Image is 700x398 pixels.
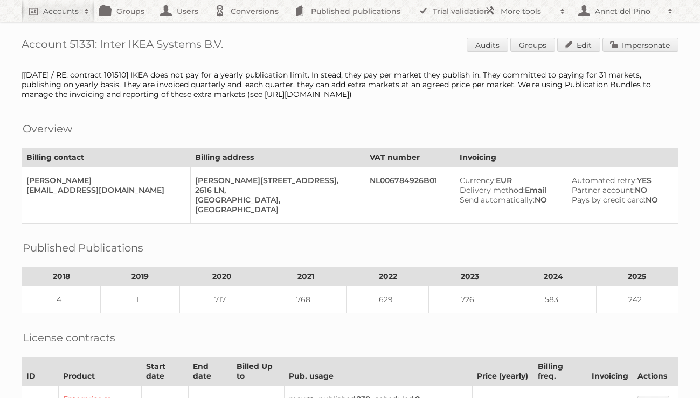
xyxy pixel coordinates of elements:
[602,38,678,52] a: Impersonate
[195,205,356,214] div: [GEOGRAPHIC_DATA]
[22,70,678,99] div: [[DATE] / RE: contract 101510] IKEA does not pay for a yearly publication limit. In stead, they p...
[572,176,637,185] span: Automated retry:
[26,176,182,185] div: [PERSON_NAME]
[195,176,356,185] div: [PERSON_NAME][STREET_ADDRESS],
[232,357,285,386] th: Billed Up to
[23,240,143,256] h2: Published Publications
[557,38,600,52] a: Edit
[572,185,635,195] span: Partner account:
[285,357,473,386] th: Pub. usage
[195,185,356,195] div: 2616 LN,
[347,267,429,286] th: 2022
[511,267,596,286] th: 2024
[365,167,455,224] td: NL006784926B01
[596,267,678,286] th: 2025
[179,286,265,313] td: 717
[460,176,496,185] span: Currency:
[141,357,188,386] th: Start date
[59,357,142,386] th: Product
[455,148,678,167] th: Invoicing
[572,176,669,185] div: YES
[190,148,365,167] th: Billing address
[22,267,101,286] th: 2018
[572,195,669,205] div: NO
[23,330,115,346] h2: License contracts
[265,267,346,286] th: 2021
[23,121,72,137] h2: Overview
[596,286,678,313] td: 242
[511,286,596,313] td: 583
[460,195,558,205] div: NO
[22,148,191,167] th: Billing contact
[533,357,587,386] th: Billing freq.
[429,286,511,313] td: 726
[572,185,669,195] div: NO
[179,267,265,286] th: 2020
[460,195,535,205] span: Send automatically:
[501,6,555,17] h2: More tools
[22,38,678,54] h1: Account 51331: Inter IKEA Systems B.V.
[572,195,646,205] span: Pays by credit card:
[472,357,533,386] th: Price (yearly)
[365,148,455,167] th: VAT number
[467,38,508,52] a: Audits
[265,286,346,313] td: 768
[22,286,101,313] td: 4
[26,185,182,195] div: [EMAIL_ADDRESS][DOMAIN_NAME]
[429,267,511,286] th: 2023
[592,6,662,17] h2: Annet del Pino
[510,38,555,52] a: Groups
[188,357,232,386] th: End date
[347,286,429,313] td: 629
[587,357,633,386] th: Invoicing
[460,185,558,195] div: Email
[195,195,356,205] div: [GEOGRAPHIC_DATA],
[460,176,558,185] div: EUR
[22,357,59,386] th: ID
[460,185,525,195] span: Delivery method:
[101,267,179,286] th: 2019
[633,357,678,386] th: Actions
[43,6,79,17] h2: Accounts
[101,286,179,313] td: 1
